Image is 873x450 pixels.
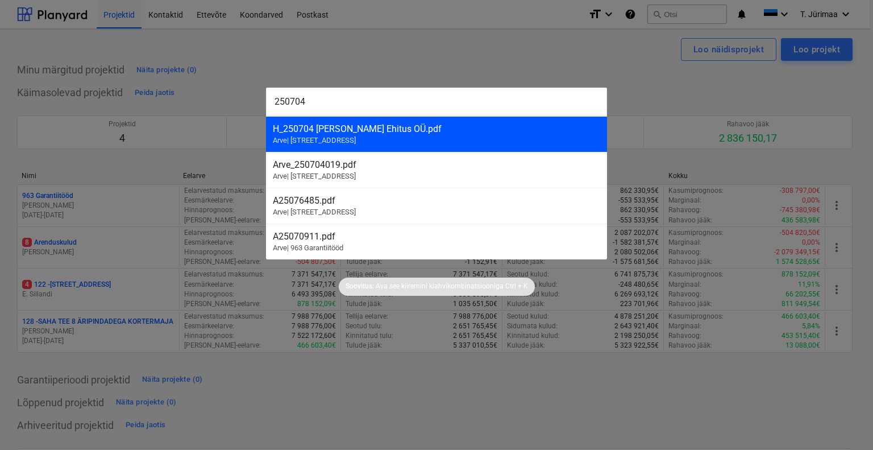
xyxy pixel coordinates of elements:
[339,278,535,296] div: Soovitus:Ava see kiiremini klahvikombinatsioonigaCtrl + K
[273,195,600,206] div: A25076485.pdf
[816,395,873,450] iframe: Chat Widget
[273,123,600,134] div: H_250704 [PERSON_NAME] Ehitus OÜ.pdf
[346,282,374,291] p: Soovitus:
[505,282,528,291] p: Ctrl + K
[273,243,343,252] span: Arve | 963 Garantiitööd
[376,282,504,291] p: Ava see kiiremini klahvikombinatsiooniga
[266,188,607,224] div: A25076485.pdfArve| [STREET_ADDRESS]
[273,159,600,170] div: Arve_250704019.pdf
[266,116,607,152] div: H_250704 [PERSON_NAME] Ehitus OÜ.pdfArve| [STREET_ADDRESS]
[266,224,607,259] div: A25070911.pdfArve| 963 Garantiitööd
[266,88,607,116] input: Otsi projekte, eelarveridu, lepinguid, akte, alltöövõtjaid...
[266,152,607,188] div: Arve_250704019.pdfArve| [STREET_ADDRESS]
[273,172,356,180] span: Arve | [STREET_ADDRESS]
[273,136,356,145] span: Arve | [STREET_ADDRESS]
[273,208,356,216] span: Arve | [STREET_ADDRESS]
[273,231,600,242] div: A25070911.pdf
